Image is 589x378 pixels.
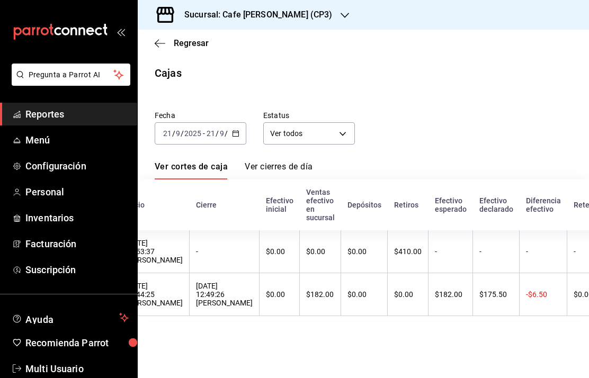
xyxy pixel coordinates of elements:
[266,290,293,299] div: $0.00
[126,282,183,307] div: [DATE] 08:44:25 [PERSON_NAME]
[306,188,335,222] div: Ventas efectivo en sucursal
[25,311,115,324] span: Ayuda
[196,247,253,256] div: -
[435,196,467,213] div: Efectivo esperado
[25,237,129,251] span: Facturación
[155,65,182,81] div: Cajas
[394,201,422,209] div: Retiros
[203,129,205,138] span: -
[206,129,216,138] input: --
[347,201,381,209] div: Depósitos
[117,28,125,36] button: open_drawer_menu
[12,64,130,86] button: Pregunta a Parrot AI
[181,129,184,138] span: /
[25,185,129,199] span: Personal
[216,129,219,138] span: /
[184,129,202,138] input: ----
[175,129,181,138] input: --
[526,196,561,213] div: Diferencia efectivo
[196,282,253,307] div: [DATE] 12:49:26 [PERSON_NAME]
[172,129,175,138] span: /
[25,159,129,173] span: Configuración
[263,122,355,145] div: Ver todos
[174,38,209,48] span: Regresar
[225,129,228,138] span: /
[25,211,129,225] span: Inventarios
[155,38,209,48] button: Regresar
[435,290,466,299] div: $182.00
[347,290,381,299] div: $0.00
[219,129,225,138] input: --
[29,69,114,80] span: Pregunta a Parrot AI
[394,290,422,299] div: $0.00
[25,133,129,147] span: Menú
[7,77,130,88] a: Pregunta a Parrot AI
[479,290,513,299] div: $175.50
[126,201,183,209] div: Inicio
[126,239,183,264] div: [DATE] 12:53:37 [PERSON_NAME]
[479,247,513,256] div: -
[266,247,293,256] div: $0.00
[306,247,334,256] div: $0.00
[176,8,332,21] h3: Sucursal: Cafe [PERSON_NAME] (CP3)
[263,112,355,119] label: Estatus
[25,362,129,376] span: Multi Usuario
[306,290,334,299] div: $182.00
[163,129,172,138] input: --
[25,107,129,121] span: Reportes
[245,161,313,179] a: Ver cierres de día
[526,247,560,256] div: -
[155,112,246,119] label: Fecha
[479,196,513,213] div: Efectivo declarado
[347,247,381,256] div: $0.00
[435,247,466,256] div: -
[196,201,253,209] div: Cierre
[155,161,313,179] div: navigation tabs
[394,247,422,256] div: $410.00
[25,336,129,350] span: Recomienda Parrot
[266,196,293,213] div: Efectivo inicial
[155,161,228,179] a: Ver cortes de caja
[25,263,129,277] span: Suscripción
[228,129,246,138] input: ----
[526,290,560,299] div: -$6.50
